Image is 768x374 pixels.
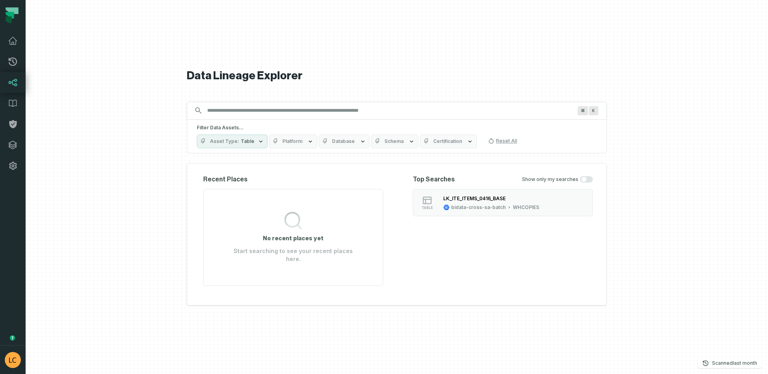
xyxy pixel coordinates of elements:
div: Tooltip anchor [9,334,16,342]
span: Press ⌘ + K to focus the search bar [578,106,588,115]
relative-time: Aug 27, 2025, 8:02 PM GMT-5 [733,360,757,366]
img: avatar of Luis Martinez Cruz [5,352,21,368]
span: Press ⌘ + K to focus the search bar [589,106,598,115]
p: Scanned [712,359,757,367]
button: Scanned[DATE] 8:02:21 PM [698,358,762,368]
h1: Data Lineage Explorer [187,69,607,83]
